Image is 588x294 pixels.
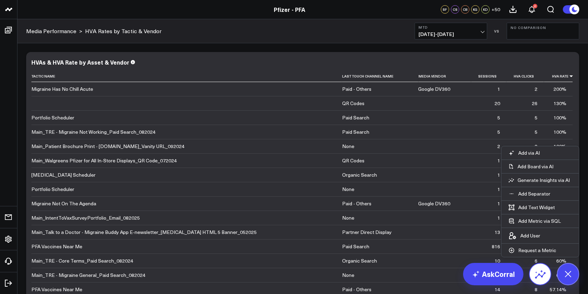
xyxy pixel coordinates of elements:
[497,114,500,121] div: 5
[342,71,419,82] th: Last Touch Channel Name
[342,143,354,150] div: None
[31,157,177,164] div: Main_Walgreens Pfizer for All In-Store Displays_QR Code_072024
[31,286,82,293] div: PFA Vaccines Near Me
[495,286,500,293] div: 14
[31,272,145,279] div: Main_TRE - Migraine General_Paid Search_082024
[535,114,538,121] div: 5
[31,257,133,264] div: Main_TRE - Core Terms_Paid Search_082024
[342,100,364,107] div: QR Codes
[553,114,566,121] div: 100%
[342,200,371,207] div: Paid - Others
[342,186,354,193] div: None
[544,71,573,82] th: Hva Rate
[535,257,538,264] div: 6
[550,286,566,293] div: 57.14%
[497,143,500,150] div: 2
[553,143,566,150] div: 100%
[26,27,76,35] a: Media Performance
[507,23,579,39] button: No Comparison
[497,86,500,93] div: 1
[502,174,579,187] button: Generate Insights via AI
[31,214,140,221] div: Main_IntentToVaxSurveyPortfolio_Email_082025
[495,257,500,264] div: 10
[461,5,469,14] div: CB
[497,171,500,178] div: 1
[31,58,129,66] div: HVAs & HVA Rate by Asset & Vendor
[463,263,523,285] a: AskCorral
[419,200,451,207] div: Google DV360
[553,100,566,107] div: 130%
[415,23,487,39] button: MTD[DATE]-[DATE]
[556,257,566,264] div: 60%
[471,71,506,82] th: Sessions
[502,146,547,160] button: Add via AI
[491,29,503,33] div: VS
[502,214,568,228] button: Add Metric via SQL
[535,128,538,135] div: 5
[518,163,553,170] p: Add Board via AI
[553,128,566,135] div: 100%
[274,6,306,13] a: Pfizer - PFA
[31,86,93,93] div: Migraine Has No Chill Acute
[342,171,377,178] div: Organic Search
[342,157,364,164] div: QR Codes
[419,31,483,37] span: [DATE] - [DATE]
[342,128,369,135] div: Paid Search
[520,233,540,239] p: Add User
[342,272,354,279] div: None
[31,114,74,121] div: Portfolio Scheduler
[533,4,537,8] div: 2
[532,100,538,107] div: 26
[497,157,500,164] div: 1
[502,187,557,200] button: Add Separator
[535,86,538,93] div: 2
[342,114,369,121] div: Paid Search
[502,201,562,214] button: Add Text Widget
[31,128,156,135] div: Main_TRE - Migraine Not Working_Paid Search_082024
[31,143,184,150] div: Main_Patient Brochure Print - [DOMAIN_NAME]_Vanity URL_092024
[481,5,490,14] div: KD
[511,25,575,30] b: No Comparison
[26,27,82,35] div: >
[497,128,500,135] div: 5
[506,71,544,82] th: Hva Clicks
[342,257,377,264] div: Organic Search
[535,143,538,150] div: 2
[441,5,449,14] div: SF
[31,243,82,250] div: PFA Vaccines Near Me
[518,150,540,156] p: Add via AI
[518,247,556,253] p: Request a Metric
[495,229,500,236] div: 13
[342,214,354,221] div: None
[31,229,257,236] div: Main_Talk to a Doctor - Migraine Buddy App E-newsletter_[MEDICAL_DATA] HTML 5 Banner_052025
[491,7,500,12] span: + 50
[471,5,480,14] div: KG
[518,177,570,183] p: Generate Insights via AI
[497,214,500,221] div: 1
[491,5,500,14] button: +50
[518,191,550,197] p: Add Separator
[85,27,161,35] a: HVA Rates by Tactic & Vendor
[553,86,566,93] div: 200%
[497,200,500,207] div: 1
[31,71,342,82] th: Tactic Name
[342,229,392,236] div: Partner Direct Display
[419,25,483,29] b: MTD
[495,100,500,107] div: 20
[342,86,371,93] div: Paid - Others
[502,160,579,173] button: Add Board via AI
[497,186,500,193] div: 1
[31,186,74,193] div: Portfolio Scheduler
[451,5,459,14] div: CS
[31,171,96,178] div: [MEDICAL_DATA] Scheduler
[502,244,563,257] button: Request a Metric
[535,286,538,293] div: 8
[342,243,369,250] div: Paid Search
[342,286,371,293] div: Paid - Others
[492,243,500,250] div: 816
[502,228,547,243] button: Add User
[419,86,451,93] div: Google DV360
[31,200,96,207] div: Migraine Not On The Agenda
[419,71,471,82] th: Media Vendor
